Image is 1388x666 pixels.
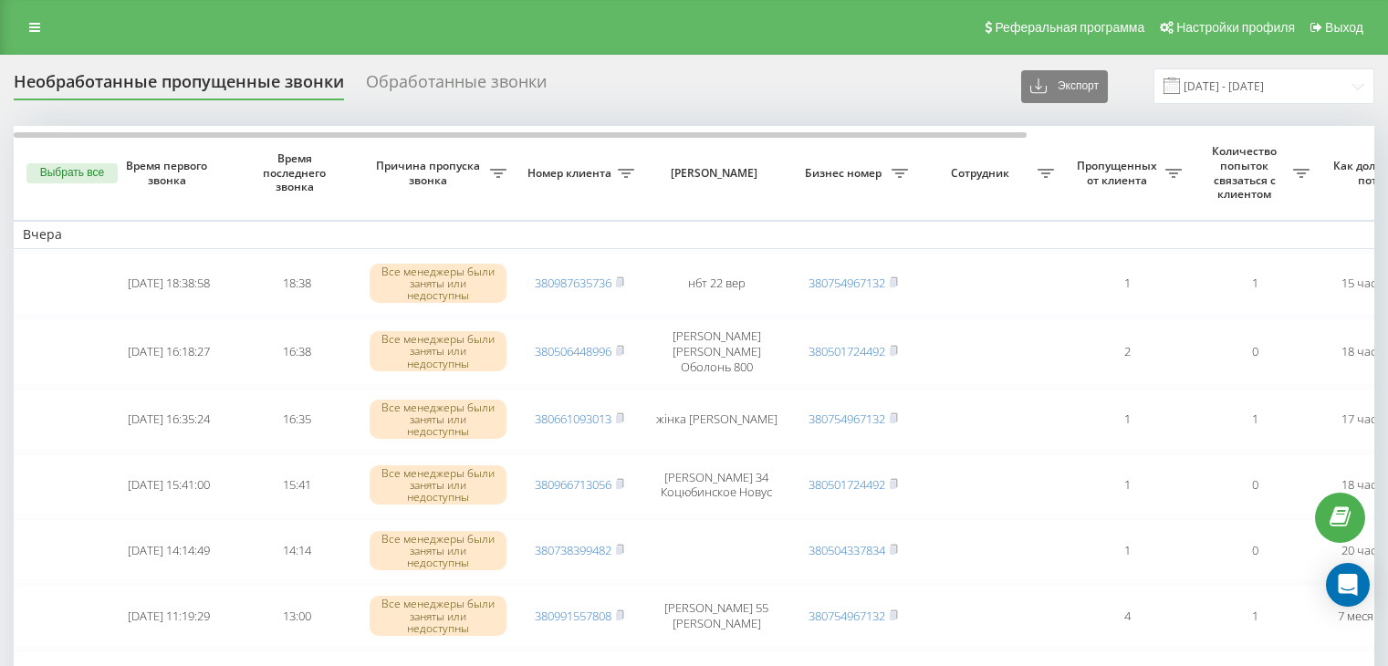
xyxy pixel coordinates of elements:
[233,454,360,516] td: 15:41
[120,159,218,187] span: Время первого звонка
[370,400,506,440] div: Все менеджеры были заняты или недоступны
[105,318,233,385] td: [DATE] 16:18:27
[1072,159,1165,187] span: Пропущенных от клиента
[105,389,233,451] td: [DATE] 16:35:24
[926,166,1038,181] span: Сотрудник
[1063,253,1191,315] td: 1
[809,411,885,427] a: 380754967132
[1191,519,1319,581] td: 0
[535,542,611,558] a: 380738399482
[233,519,360,581] td: 14:14
[809,476,885,493] a: 380501724492
[370,465,506,505] div: Все менеджеры были заняты или недоступны
[798,166,892,181] span: Бизнес номер
[105,519,233,581] td: [DATE] 14:14:49
[535,343,611,359] a: 380506448996
[809,275,885,291] a: 380754967132
[1063,454,1191,516] td: 1
[535,411,611,427] a: 380661093013
[1063,519,1191,581] td: 1
[1191,253,1319,315] td: 1
[105,585,233,647] td: [DATE] 11:19:29
[370,331,506,371] div: Все менеджеры были заняты или недоступны
[1063,389,1191,451] td: 1
[643,454,789,516] td: [PERSON_NAME] 34 Коцюбинское Новус
[1191,389,1319,451] td: 1
[1063,318,1191,385] td: 2
[26,163,118,183] button: Выбрать все
[233,318,360,385] td: 16:38
[370,159,490,187] span: Причина пропуска звонка
[809,343,885,359] a: 380501724492
[1021,70,1108,103] button: Экспорт
[1326,563,1370,607] div: Open Intercom Messenger
[659,166,774,181] span: [PERSON_NAME]
[535,608,611,624] a: 380991557808
[1325,20,1363,35] span: Выход
[247,151,346,194] span: Время последнего звонка
[1191,585,1319,647] td: 1
[643,318,789,385] td: [PERSON_NAME] [PERSON_NAME] Оболонь 800
[105,454,233,516] td: [DATE] 15:41:00
[643,253,789,315] td: нбт 22 вер
[1200,144,1293,201] span: Количество попыток связаться с клиентом
[809,542,885,558] a: 380504337834
[643,389,789,451] td: жінка [PERSON_NAME]
[14,72,344,100] div: Необработанные пропущенные звонки
[535,275,611,291] a: 380987635736
[366,72,547,100] div: Обработанные звонки
[370,264,506,304] div: Все менеджеры были заняты или недоступны
[995,20,1144,35] span: Реферальная программа
[370,531,506,571] div: Все менеджеры были заняты или недоступны
[1191,318,1319,385] td: 0
[233,389,360,451] td: 16:35
[643,585,789,647] td: [PERSON_NAME] 55 [PERSON_NAME]
[370,596,506,636] div: Все менеджеры были заняты или недоступны
[233,253,360,315] td: 18:38
[105,253,233,315] td: [DATE] 18:38:58
[525,166,618,181] span: Номер клиента
[809,608,885,624] a: 380754967132
[1063,585,1191,647] td: 4
[233,585,360,647] td: 13:00
[1176,20,1295,35] span: Настройки профиля
[535,476,611,493] a: 380966713056
[1191,454,1319,516] td: 0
